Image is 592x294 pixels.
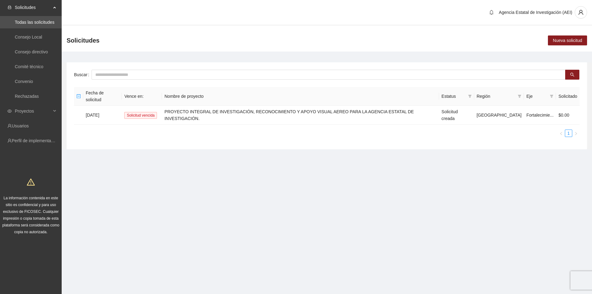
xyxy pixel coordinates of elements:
[556,87,580,106] th: Solicitado
[15,35,42,39] a: Consejo Local
[15,1,51,14] span: Solicitudes
[467,92,473,101] span: filter
[559,132,563,135] span: left
[575,6,587,19] button: user
[565,70,579,80] button: search
[12,123,29,128] a: Usuarios
[556,106,580,125] td: $0.00
[499,10,572,15] span: Agencia Estatal de Investigación (AEI)
[518,94,521,98] span: filter
[83,87,122,106] th: Fecha de solicitud
[474,106,524,125] td: [GEOGRAPHIC_DATA]
[565,130,572,137] a: 1
[487,7,496,17] button: bell
[477,93,516,100] span: Región
[7,5,12,10] span: inbox
[15,105,51,117] span: Proyectos
[548,35,587,45] button: Nueva solicitud
[162,87,439,106] th: Nombre de proyecto
[162,106,439,125] td: PROYECTO INTEGRAL DE INVESTIGACIÓN, RECONOCIMIENTO Y APOYO VISUAL AEREO PARA LA AGENCIA ESTATAL D...
[574,132,578,135] span: right
[442,93,466,100] span: Estatus
[516,92,523,101] span: filter
[468,94,472,98] span: filter
[74,70,92,80] label: Buscar
[2,196,60,234] span: La información contenida en este sitio es confidencial y para uso exclusivo de FICOSEC. Cualquier...
[83,106,122,125] td: [DATE]
[557,130,565,137] li: Previous Page
[487,10,496,15] span: bell
[76,94,81,98] span: minus-square
[575,10,587,15] span: user
[15,94,39,99] a: Rechazadas
[526,93,547,100] span: Eje
[67,35,100,45] span: Solicitudes
[550,94,553,98] span: filter
[439,106,474,125] td: Solicitud creada
[557,130,565,137] button: left
[15,64,43,69] a: Comité técnico
[124,112,157,119] span: Solicitud vencida
[570,72,574,77] span: search
[549,92,555,101] span: filter
[572,130,580,137] button: right
[12,138,60,143] a: Perfil de implementadora
[15,20,54,25] a: Todas las solicitudes
[7,109,12,113] span: eye
[565,130,572,137] li: 1
[27,178,35,186] span: warning
[15,49,48,54] a: Consejo directivo
[122,87,162,106] th: Vence en:
[553,37,582,44] span: Nueva solicitud
[15,79,33,84] a: Convenio
[526,113,553,118] span: Fortalecimie...
[572,130,580,137] li: Next Page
